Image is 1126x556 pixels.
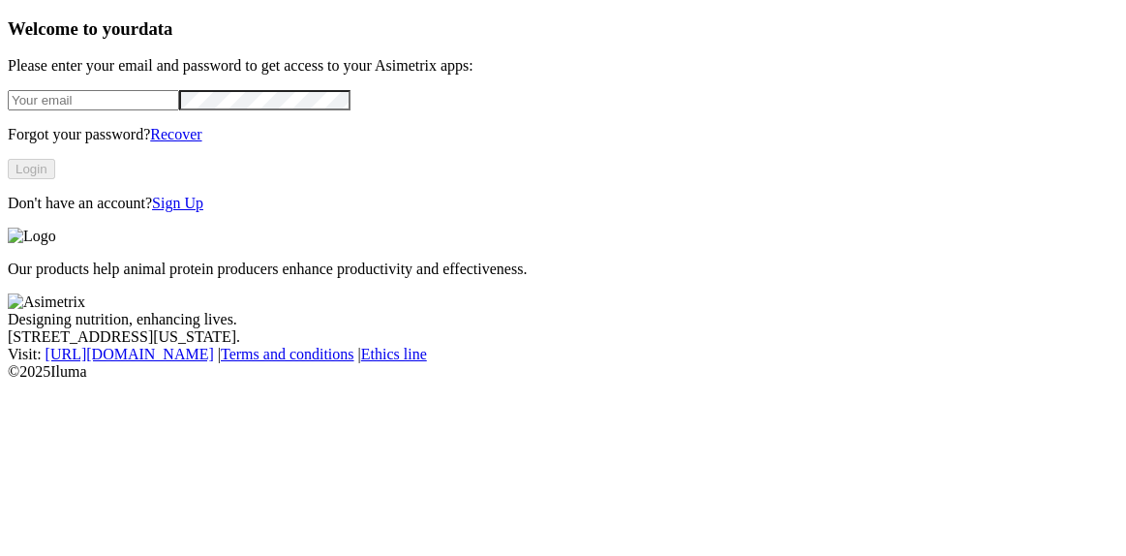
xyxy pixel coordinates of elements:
button: Login [8,159,55,179]
input: Your email [8,90,179,110]
p: Don't have an account? [8,195,1118,212]
div: [STREET_ADDRESS][US_STATE]. [8,328,1118,346]
p: Our products help animal protein producers enhance productivity and effectiveness. [8,261,1118,278]
div: Designing nutrition, enhancing lives. [8,311,1118,328]
a: Sign Up [152,195,203,211]
p: Please enter your email and password to get access to your Asimetrix apps: [8,57,1118,75]
img: Logo [8,228,56,245]
div: Visit : | | [8,346,1118,363]
div: © 2025 Iluma [8,363,1118,381]
img: Asimetrix [8,293,85,311]
span: data [138,18,172,39]
a: Terms and conditions [221,346,354,362]
h3: Welcome to your [8,18,1118,40]
a: [URL][DOMAIN_NAME] [46,346,214,362]
a: Recover [150,126,201,142]
p: Forgot your password? [8,126,1118,143]
a: Ethics line [361,346,427,362]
